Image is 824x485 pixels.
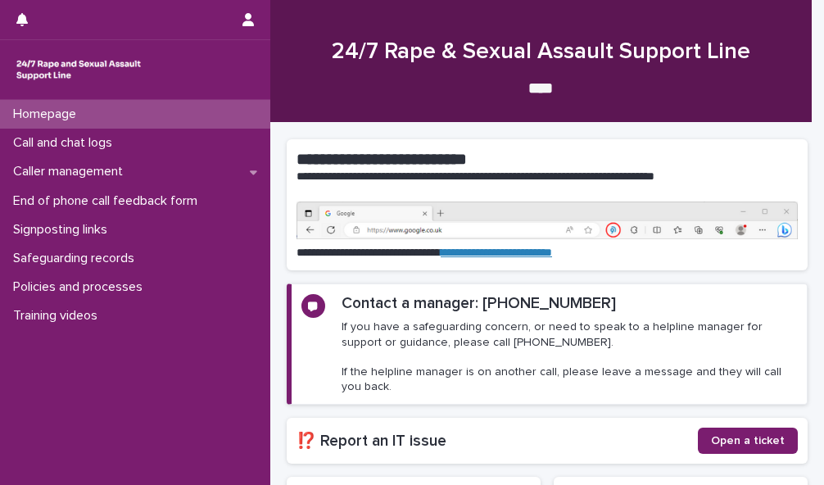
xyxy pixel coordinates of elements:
p: Homepage [7,107,89,122]
p: End of phone call feedback form [7,193,211,209]
p: Signposting links [7,222,120,238]
img: https%3A%2F%2Fcdn.document360.io%2F0deca9d6-0dac-4e56-9e8f-8d9979bfce0e%2FImages%2FDocumentation%... [297,202,798,239]
span: Open a ticket [711,435,785,446]
p: Policies and processes [7,279,156,295]
p: Caller management [7,164,136,179]
p: Safeguarding records [7,251,147,266]
p: If you have a safeguarding concern, or need to speak to a helpline manager for support or guidanc... [342,320,797,394]
h2: Contact a manager: [PHONE_NUMBER] [342,294,616,313]
p: Call and chat logs [7,135,125,151]
a: Open a ticket [698,428,798,454]
p: Training videos [7,308,111,324]
h2: ⁉️ Report an IT issue [297,432,698,451]
img: rhQMoQhaT3yELyF149Cw [13,53,144,86]
h1: 24/7 Rape & Sexual Assault Support Line [287,39,795,66]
